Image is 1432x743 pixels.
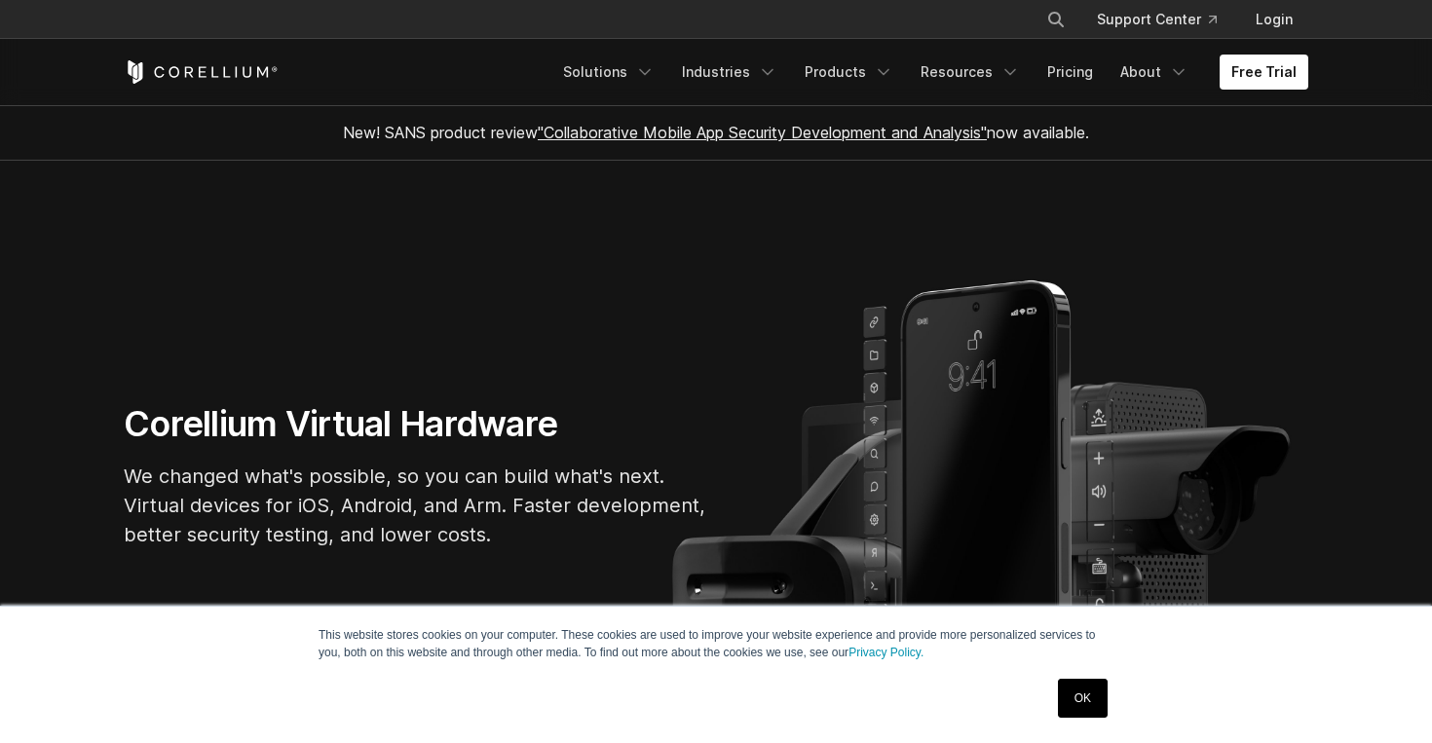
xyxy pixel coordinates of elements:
p: We changed what's possible, so you can build what's next. Virtual devices for iOS, Android, and A... [124,462,708,549]
a: Free Trial [1220,55,1308,90]
div: Navigation Menu [1023,2,1308,37]
button: Search [1038,2,1074,37]
a: About [1109,55,1200,90]
h1: Corellium Virtual Hardware [124,402,708,446]
a: Resources [909,55,1032,90]
a: Industries [670,55,789,90]
a: Login [1240,2,1308,37]
a: Privacy Policy. [848,646,923,659]
a: "Collaborative Mobile App Security Development and Analysis" [538,123,987,142]
a: Support Center [1081,2,1232,37]
a: Solutions [551,55,666,90]
p: This website stores cookies on your computer. These cookies are used to improve your website expe... [319,626,1113,661]
a: OK [1058,679,1108,718]
a: Pricing [1036,55,1105,90]
div: Navigation Menu [551,55,1308,90]
span: New! SANS product review now available. [343,123,1089,142]
a: Corellium Home [124,60,279,84]
a: Products [793,55,905,90]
